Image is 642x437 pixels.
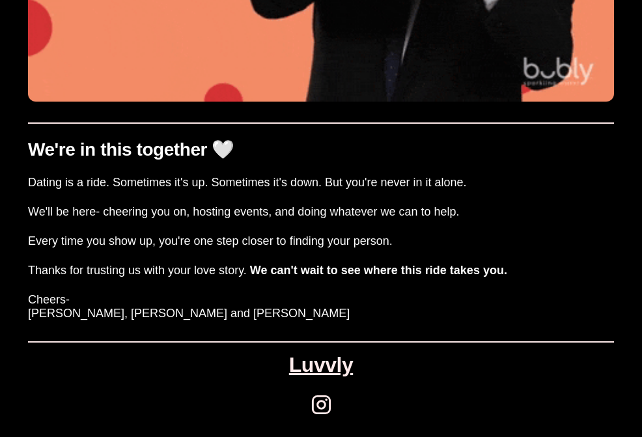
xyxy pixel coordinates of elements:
[28,139,614,161] h1: We're in this together 🤍
[28,205,614,219] h3: We'll be here- cheering you on, hosting events, and doing whatever we can to help.
[28,293,614,307] h3: Cheers-
[28,234,614,248] h3: Every time you show up, you're one step closer to finding your person.
[28,264,614,277] h3: Thanks for trusting us with your love story.
[250,264,507,277] b: We can't wait to see where this ride takes you.
[28,307,614,320] h3: [PERSON_NAME], [PERSON_NAME] and [PERSON_NAME]
[289,353,353,377] a: Luvvly
[28,176,614,190] h3: Dating is a ride. Sometimes it's up. Sometimes it's down. But you're never in it alone.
